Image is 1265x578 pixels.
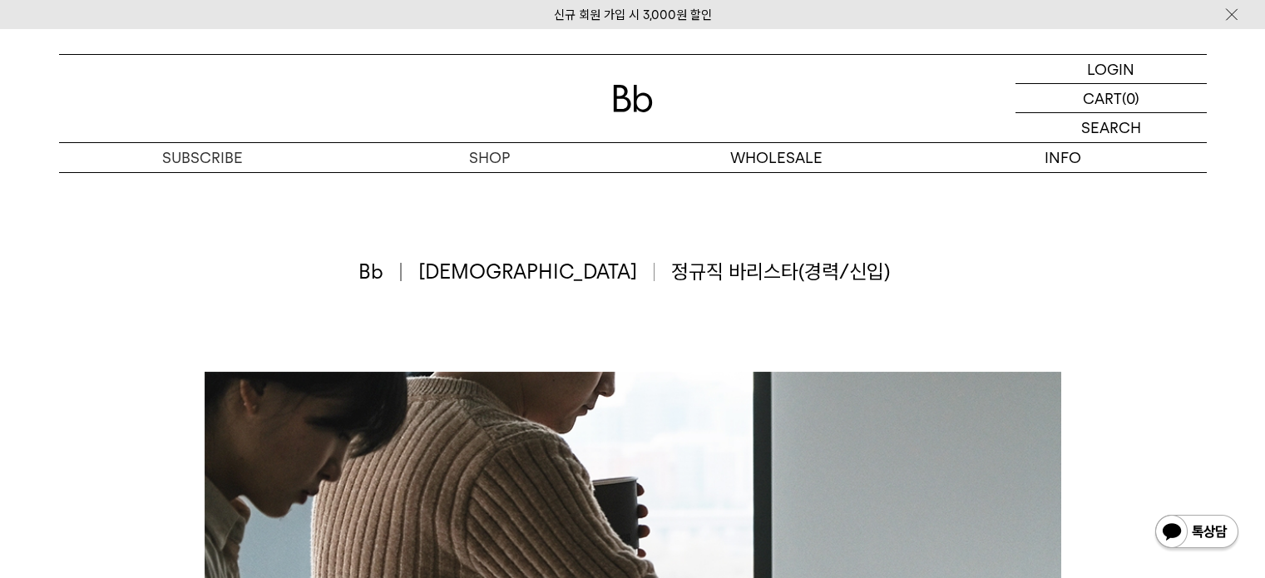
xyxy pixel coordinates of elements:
a: SHOP [346,143,633,172]
p: (0) [1122,84,1139,112]
a: 신규 회원 가입 시 3,000원 할인 [554,7,712,22]
a: CART (0) [1015,84,1207,113]
a: SUBSCRIBE [59,143,346,172]
span: [DEMOGRAPHIC_DATA] [418,258,655,286]
img: 로고 [613,85,653,112]
span: 정규직 바리스타(경력/신입) [671,258,890,286]
span: Bb [358,258,402,286]
img: 카카오톡 채널 1:1 채팅 버튼 [1154,513,1240,553]
p: CART [1083,84,1122,112]
p: SEARCH [1081,113,1141,142]
p: LOGIN [1087,55,1134,83]
a: LOGIN [1015,55,1207,84]
p: WHOLESALE [633,143,920,172]
p: INFO [920,143,1207,172]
